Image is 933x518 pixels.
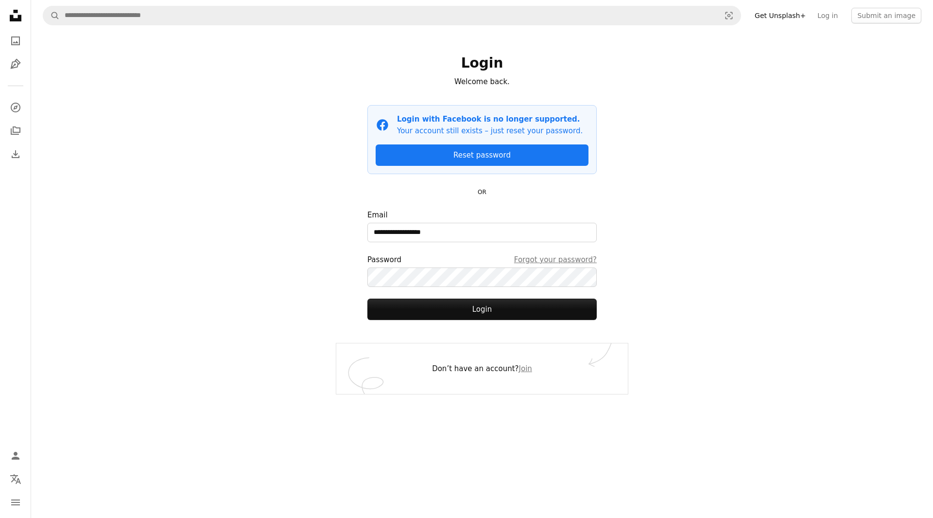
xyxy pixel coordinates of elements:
[6,446,25,465] a: Log in / Sign up
[376,144,588,166] a: Reset password
[367,254,597,266] div: Password
[6,121,25,141] a: Collections
[43,6,60,25] button: Search Unsplash
[478,189,486,196] small: OR
[397,125,583,137] p: Your account still exists – just reset your password.
[749,8,812,23] a: Get Unsplash+
[367,209,597,242] label: Email
[336,343,628,394] div: Don’t have an account?
[812,8,844,23] a: Log in
[367,223,597,242] input: Email
[43,6,741,25] form: Find visuals sitewide
[367,54,597,72] h1: Login
[397,113,583,125] p: Login with Facebook is no longer supported.
[6,144,25,164] a: Download History
[6,31,25,51] a: Photos
[367,299,597,320] button: Login
[6,54,25,74] a: Illustrations
[367,76,597,88] p: Welcome back.
[6,469,25,489] button: Language
[367,268,597,287] input: PasswordForgot your password?
[717,6,741,25] button: Visual search
[6,493,25,512] button: Menu
[519,364,532,373] a: Join
[6,98,25,117] a: Explore
[514,254,597,266] a: Forgot your password?
[851,8,921,23] button: Submit an image
[6,6,25,27] a: Home — Unsplash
